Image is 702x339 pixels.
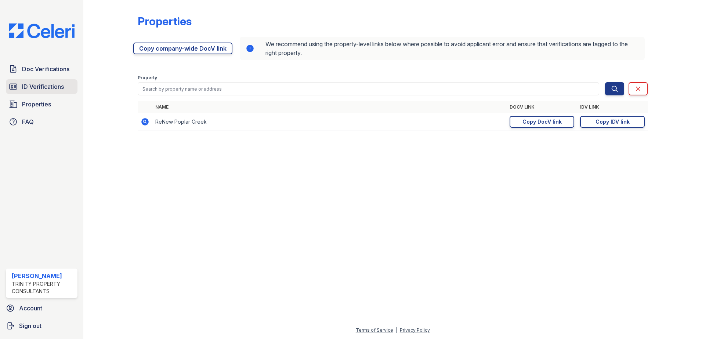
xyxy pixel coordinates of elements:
div: [PERSON_NAME] [12,271,75,280]
div: | [396,327,397,333]
a: Doc Verifications [6,62,77,76]
a: Copy DocV link [510,116,574,128]
td: ReNew Poplar Creek [152,113,507,131]
span: Sign out [19,321,41,330]
div: Properties [138,15,192,28]
a: Copy company-wide DocV link [133,43,232,54]
a: Copy IDV link [580,116,645,128]
label: Property [138,75,157,81]
span: Account [19,304,42,313]
a: Sign out [3,318,80,333]
img: CE_Logo_Blue-a8612792a0a2168367f1c8372b55b34899dd931a85d93a1a3d3e32e68fde9ad4.png [3,23,80,38]
th: IDV Link [577,101,648,113]
a: ID Verifications [6,79,77,94]
div: We recommend using the property-level links below where possible to avoid applicant error and ens... [240,37,645,60]
div: Copy DocV link [522,118,562,125]
span: FAQ [22,117,34,126]
div: Trinity Property Consultants [12,280,75,295]
input: Search by property name or address [138,82,599,95]
span: Doc Verifications [22,65,69,73]
span: Properties [22,100,51,109]
a: Account [3,301,80,316]
th: Name [152,101,507,113]
span: ID Verifications [22,82,64,91]
div: Copy IDV link [596,118,630,125]
a: Properties [6,97,77,112]
a: Terms of Service [356,327,393,333]
th: DocV Link [507,101,577,113]
a: Privacy Policy [400,327,430,333]
a: FAQ [6,114,77,129]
